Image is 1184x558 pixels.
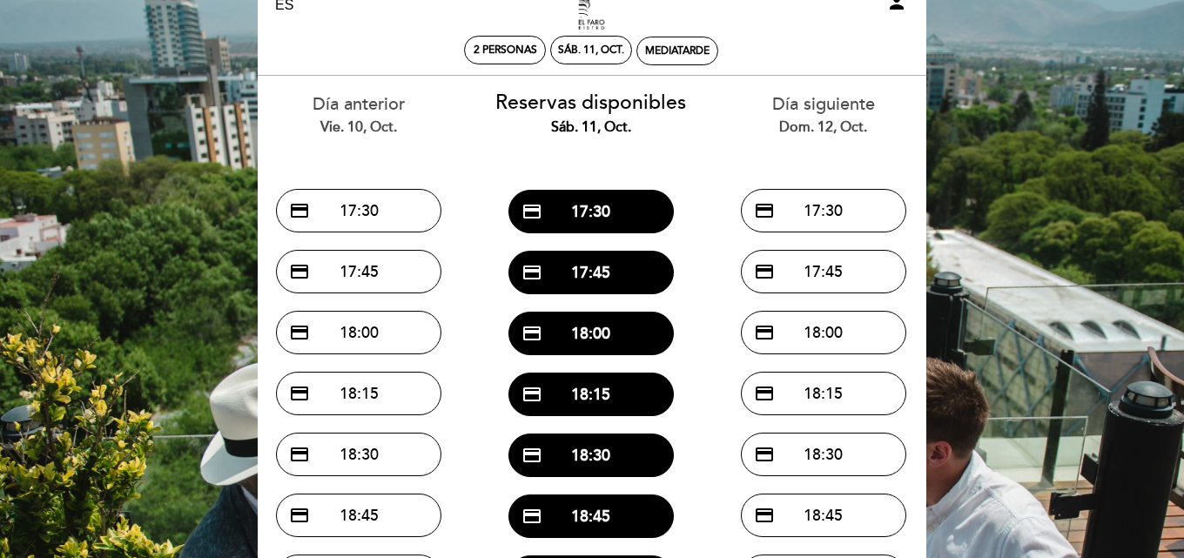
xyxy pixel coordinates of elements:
[741,494,906,537] button: credit_card 18:45
[289,505,310,526] span: credit_card
[488,118,695,138] div: sáb. 11, oct.
[508,434,674,477] button: credit_card 18:30
[521,506,542,527] span: credit_card
[720,92,926,137] div: Día siguiente
[276,372,441,415] button: credit_card 18:15
[521,445,542,466] span: credit_card
[276,250,441,293] button: credit_card 17:45
[754,261,775,282] span: credit_card
[276,311,441,354] button: credit_card 18:00
[508,494,674,538] button: credit_card 18:45
[474,44,537,57] span: 2 personas
[256,118,462,138] div: vie. 10, oct.
[508,373,674,416] button: credit_card 18:15
[521,201,542,222] span: credit_card
[508,251,674,294] button: credit_card 17:45
[289,261,310,282] span: credit_card
[289,200,310,221] span: credit_card
[741,433,906,476] button: credit_card 18:30
[289,322,310,343] span: credit_card
[720,118,926,138] div: dom. 12, oct.
[276,494,441,537] button: credit_card 18:45
[645,44,710,57] div: Mediatarde
[754,322,775,343] span: credit_card
[508,312,674,355] button: credit_card 18:00
[488,89,695,138] div: Reservas disponibles
[754,200,775,221] span: credit_card
[558,44,624,57] div: sáb. 11, oct.
[754,444,775,465] span: credit_card
[521,323,542,344] span: credit_card
[289,383,310,404] span: credit_card
[521,262,542,283] span: credit_card
[754,505,775,526] span: credit_card
[741,250,906,293] button: credit_card 17:45
[289,444,310,465] span: credit_card
[741,311,906,354] button: credit_card 18:00
[741,372,906,415] button: credit_card 18:15
[256,92,462,137] div: Día anterior
[754,383,775,404] span: credit_card
[521,384,542,405] span: credit_card
[741,189,906,232] button: credit_card 17:30
[276,433,441,476] button: credit_card 18:30
[508,190,674,233] button: credit_card 17:30
[276,189,441,232] button: credit_card 17:30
